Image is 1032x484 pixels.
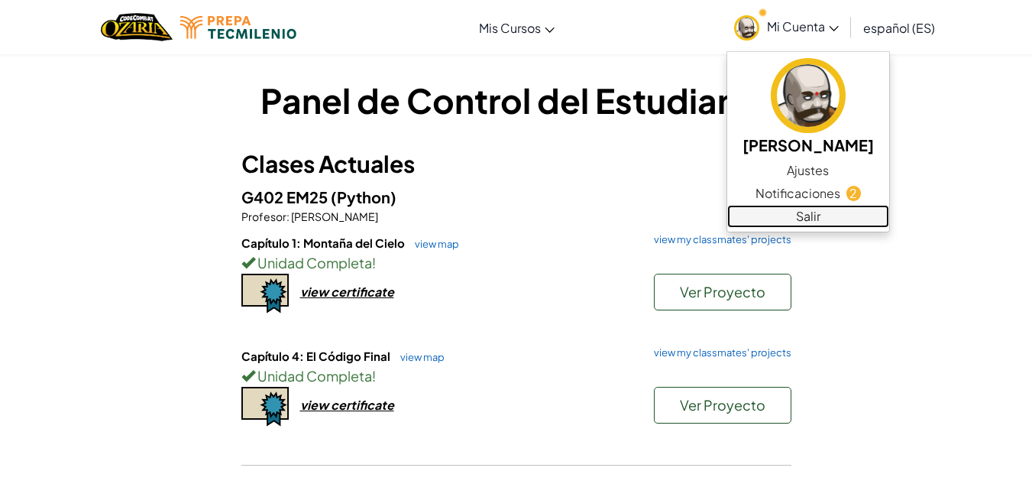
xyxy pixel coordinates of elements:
[101,11,172,43] img: Home
[646,235,791,245] a: view my classmates' projects
[241,76,791,124] h1: Panel de Control del Estudiante
[407,238,459,250] a: view map
[727,205,889,228] a: Salir
[680,283,765,300] span: Ver Proyecto
[241,147,791,181] h3: Clases Actuales
[863,20,935,36] span: español (ES)
[255,254,372,271] span: Unidad Completa
[646,348,791,358] a: view my classmates' projects
[742,133,874,157] h5: [PERSON_NAME]
[241,236,407,250] span: Capítulo 1: Montaña del Cielo
[755,184,840,203] span: Notificaciones
[241,387,289,427] img: certificate-icon.png
[180,16,296,39] img: Tecmilenio logo
[726,3,846,51] a: Mi Cuenta
[654,274,791,310] button: Ver Proyecto
[300,284,394,300] div: view certificate
[372,254,376,271] span: !
[846,186,861,200] span: 2
[290,210,378,223] span: [PERSON_NAME]
[771,58,846,133] img: avatar
[241,187,331,206] span: G402 EM25
[471,7,562,48] a: Mis Cursos
[101,11,172,43] a: Ozaria by CodeCombat logo
[241,210,286,223] span: Profesor
[241,397,394,413] a: view certificate
[241,349,393,363] span: Capítulo 4: El Código Final
[255,367,372,385] span: Unidad Completa
[331,187,396,206] span: (Python)
[393,351,445,363] a: view map
[727,182,889,205] a: Notificaciones2
[727,56,889,159] a: [PERSON_NAME]
[372,367,376,385] span: !
[727,159,889,182] a: Ajustes
[241,284,394,300] a: view certificate
[654,387,791,424] button: Ver Proyecto
[286,210,290,223] span: :
[479,20,541,36] span: Mis Cursos
[300,397,394,413] div: view certificate
[241,274,289,313] img: certificate-icon.png
[680,396,765,414] span: Ver Proyecto
[856,7,943,48] a: español (ES)
[767,18,839,34] span: Mi Cuenta
[734,15,759,41] img: avatar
